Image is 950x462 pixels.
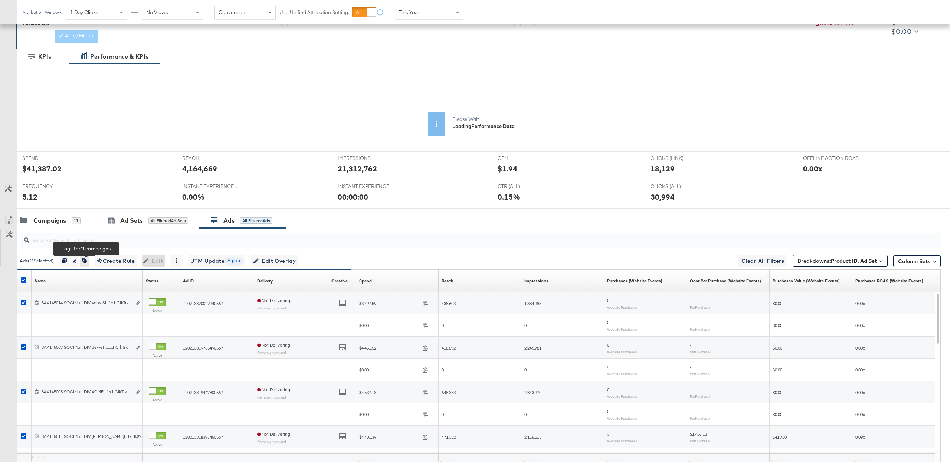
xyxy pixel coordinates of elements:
[773,390,782,395] span: $0.00
[607,298,609,303] span: 0
[359,390,420,395] span: $4,537.13
[690,416,710,420] sub: Per Purchase
[190,256,243,266] span: UTM Update
[690,278,761,284] div: Cost Per Purchase (Website Events)
[279,9,349,16] label: Use Unified Attribution Setting:
[257,395,286,399] sub: Campaign paused
[607,439,637,443] sub: Website Purchases
[891,26,911,37] div: $0.00
[690,439,710,443] sub: Per Purchase
[607,342,609,348] span: 0
[38,52,51,61] div: KPIs
[442,345,456,351] span: 418,892
[183,345,223,351] span: 120213319765490567
[524,367,527,373] span: 0
[442,278,453,284] div: Reach
[146,278,158,284] a: Shows the current state of your Ad.
[149,353,166,358] label: Active
[607,350,637,354] sub: Website Purchases
[690,278,761,284] a: The average cost for each purchase tracked by your Custom Audience pixel on your website after pe...
[524,278,548,284] a: The number of times your ad was served. On mobile apps an ad is counted as served the first time ...
[97,256,135,266] span: Create Rule
[257,342,290,348] span: Not Delivering
[146,278,158,284] div: Status
[442,434,456,440] span: 471,352
[524,301,541,306] span: 1,884,988
[41,389,131,395] div: BA:4145005|SOC|MultiDIV|ACME|...1x1|ClkTrk
[219,9,245,16] span: Conversion
[442,390,456,395] span: 648,333
[41,300,131,306] div: BA:4145014|SOC|MultiDIV|Vons|St...1x1|ClkTrk
[773,301,782,306] span: $0.00
[442,278,453,284] a: The number of people your ad was served to.
[33,216,66,225] div: Campaigns
[70,9,98,16] span: 1 Day Clicks
[359,345,420,351] span: $4,451.52
[257,278,273,284] div: Delivery
[524,412,527,417] span: 0
[690,387,691,392] span: -
[257,387,290,392] span: Not Delivering
[690,409,691,414] span: -
[524,390,541,395] span: 2,343,970
[797,257,877,265] span: Breakdowns:
[855,278,923,284] div: Purchases ROAS (Website Events)
[690,320,691,325] span: -
[607,416,637,420] sub: Website Purchases
[773,412,782,417] span: $0.00
[524,322,527,328] span: 0
[773,367,782,373] span: $0.00
[183,301,223,306] span: 120213320022940567
[607,327,637,331] sub: Website Purchases
[183,390,223,395] span: 120213319447800567
[359,367,420,373] span: $0.00
[257,278,273,284] a: Reflects the ability of your Ad to achieve delivery.
[793,255,888,267] button: Breakdowns:Product ID, Ad Set
[359,278,372,284] a: The total amount spent to date.
[855,345,865,351] span: 0.00x
[29,230,854,244] input: Search Ad Name, ID or Objective
[20,258,54,264] div: Ads ( 11 Selected)
[223,216,235,225] div: Ads
[148,217,188,224] div: All Filtered Ad Sets
[149,308,166,313] label: Active
[240,217,272,224] div: All Filtered Ads
[251,255,298,267] button: Edit Overlay
[690,305,710,309] sub: Per Purchase
[35,278,46,284] div: Name
[90,52,148,61] div: Performance & KPIs
[855,301,865,306] span: 0.00x
[855,278,923,284] a: The total value of the purchase actions divided by spend tracked by your Custom Audience pixel on...
[359,434,420,440] span: $4,401.39
[183,278,194,284] a: Your Ad ID.
[888,26,920,37] button: $0.00
[738,255,787,267] button: Clear All Filters
[35,278,46,284] a: Ad Name.
[146,9,168,16] span: No Views
[690,350,710,354] sub: Per Purchase
[359,278,372,284] div: Spend
[22,10,62,15] div: Attribution Window:
[442,367,444,373] span: 0
[690,327,710,331] sub: Per Purchase
[524,278,548,284] div: Impressions
[690,394,710,399] sub: Per Purchase
[183,434,223,440] span: 120213318397450567
[893,255,941,267] button: Column Sets
[95,255,137,267] button: Create Rule
[855,322,865,328] span: 0.00x
[773,345,782,351] span: $0.00
[690,371,710,376] sub: Per Purchase
[257,350,286,355] sub: Campaign paused
[607,278,662,284] div: Purchases (Website Events)
[607,320,609,325] span: 0
[855,434,865,440] span: 0.09x
[149,397,166,402] label: Active
[120,216,143,225] div: Ad Sets
[607,409,609,414] span: 0
[607,371,637,376] sub: Website Purchases
[257,431,290,437] span: Not Delivering
[773,322,782,328] span: $0.00
[690,431,707,437] span: $1,467.13
[773,278,840,284] a: The total value of the purchase actions tracked by your Custom Audience pixel on your website aft...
